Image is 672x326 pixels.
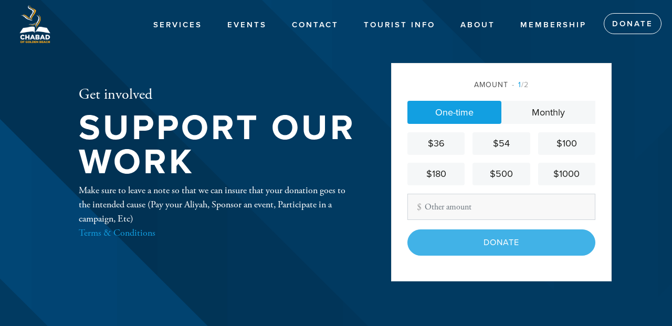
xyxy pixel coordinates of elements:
div: $54 [477,136,526,151]
div: Make sure to leave a note so that we can insure that your donation goes to the intended cause (Pa... [79,183,357,240]
a: Donate [604,13,661,34]
a: Terms & Conditions [79,227,155,239]
a: $1000 [538,163,595,185]
img: Logo%20GB1.png [16,5,54,43]
a: Tourist Info [356,15,443,35]
div: $180 [412,167,460,181]
h2: Get involved [79,86,357,104]
div: $36 [412,136,460,151]
div: $100 [542,136,591,151]
a: $100 [538,132,595,155]
a: Membership [512,15,594,35]
a: $180 [407,163,465,185]
h1: Support our work [79,111,357,179]
a: $500 [472,163,530,185]
a: Contact [284,15,346,35]
a: Services [145,15,210,35]
div: $500 [477,167,526,181]
span: 1 [518,80,521,89]
a: Events [219,15,275,35]
a: $54 [472,132,530,155]
a: One-time [407,101,501,124]
a: About [453,15,503,35]
a: Monthly [501,101,595,124]
div: $1000 [542,167,591,181]
input: Other amount [407,194,595,220]
span: /2 [512,80,529,89]
div: Amount [407,79,595,90]
a: $36 [407,132,465,155]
